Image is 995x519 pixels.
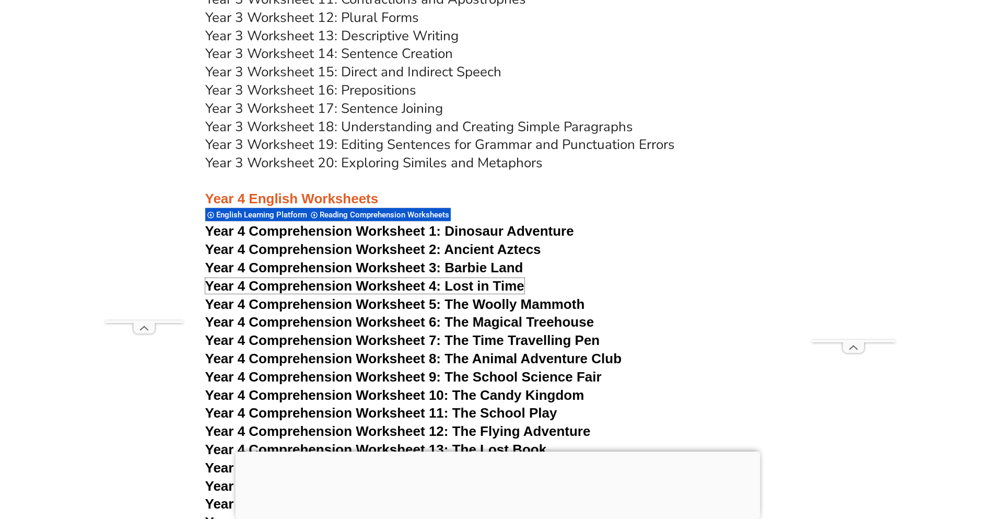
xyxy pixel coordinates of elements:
a: Year 3 Worksheet 18: Understanding and Creating Simple Paragraphs [205,118,633,136]
a: Year 4 Comprehension Worksheet 4: Lost in Time [205,278,524,294]
a: Year 3 Worksheet 20: Exploring Similes and Metaphors [205,154,543,172]
span: Reading Comprehension Worksheets [320,210,452,220]
div: English Learning Platform [205,207,309,222]
a: Year 4 Comprehension Worksheet 16: The Rainbow Kingdom [205,496,600,512]
a: Year 4 Comprehension Worksheet 14: Lost in a Museum [205,460,567,476]
a: Year 4 Comprehension Worksheet 5: The Woolly Mammoth [205,296,585,312]
a: Year 4 Comprehension Worksheet 9: The School Science Fair [205,369,602,385]
span: English Learning Platform [216,210,310,220]
iframe: Advertisement [812,26,895,340]
iframe: Advertisement [105,26,183,320]
a: Year 4 Comprehension Worksheet 6: The Magical Treehouse [205,314,594,330]
a: Year 4 Comprehension Worksheet 3: Barbie Land [205,260,523,275]
a: Year 3 Worksheet 15: Direct and Indirect Speech [205,63,501,81]
a: Year 3 Worksheet 16: Prepositions [205,81,416,99]
span: Dinosaur Adventure [444,223,573,239]
a: Year 3 Worksheet 12: Plural Forms [205,8,419,27]
a: Year 4 Comprehension Worksheet 8: The Animal Adventure Club [205,351,622,366]
span: Year 4 Comprehension Worksheet 1: [205,223,441,239]
iframe: Chat Widget [943,469,995,519]
h3: Year 4 English Worksheets [205,172,790,208]
a: Year 4 Comprehension Worksheet 15: The Talking Toy [205,478,554,494]
a: Year 4 Comprehension Worksheet 12: The Flying Adventure [205,423,591,439]
a: Year 4 Comprehension Worksheet 13: The Lost Book [205,442,547,457]
div: Reading Comprehension Worksheets [309,207,451,222]
iframe: Advertisement [235,452,760,516]
a: Year 4 Comprehension Worksheet 10: The Candy Kingdom [205,387,584,403]
a: Year 4 Comprehension Worksheet 11: The School Play [205,405,557,421]
a: Year 4 Comprehension Worksheet 1: Dinosaur Adventure [205,223,574,239]
a: Year 3 Worksheet 13: Descriptive Writing [205,27,459,45]
a: Year 3 Worksheet 14: Sentence Creation [205,44,453,63]
a: Year 3 Worksheet 19: Editing Sentences for Grammar and Punctuation Errors [205,135,675,154]
a: Year 3 Worksheet 17: Sentence Joining [205,99,443,118]
a: Year 4 Comprehension Worksheet 2: Ancient Aztecs [205,241,541,257]
a: Year 4 Comprehension Worksheet 7: The Time Travelling Pen [205,332,600,348]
